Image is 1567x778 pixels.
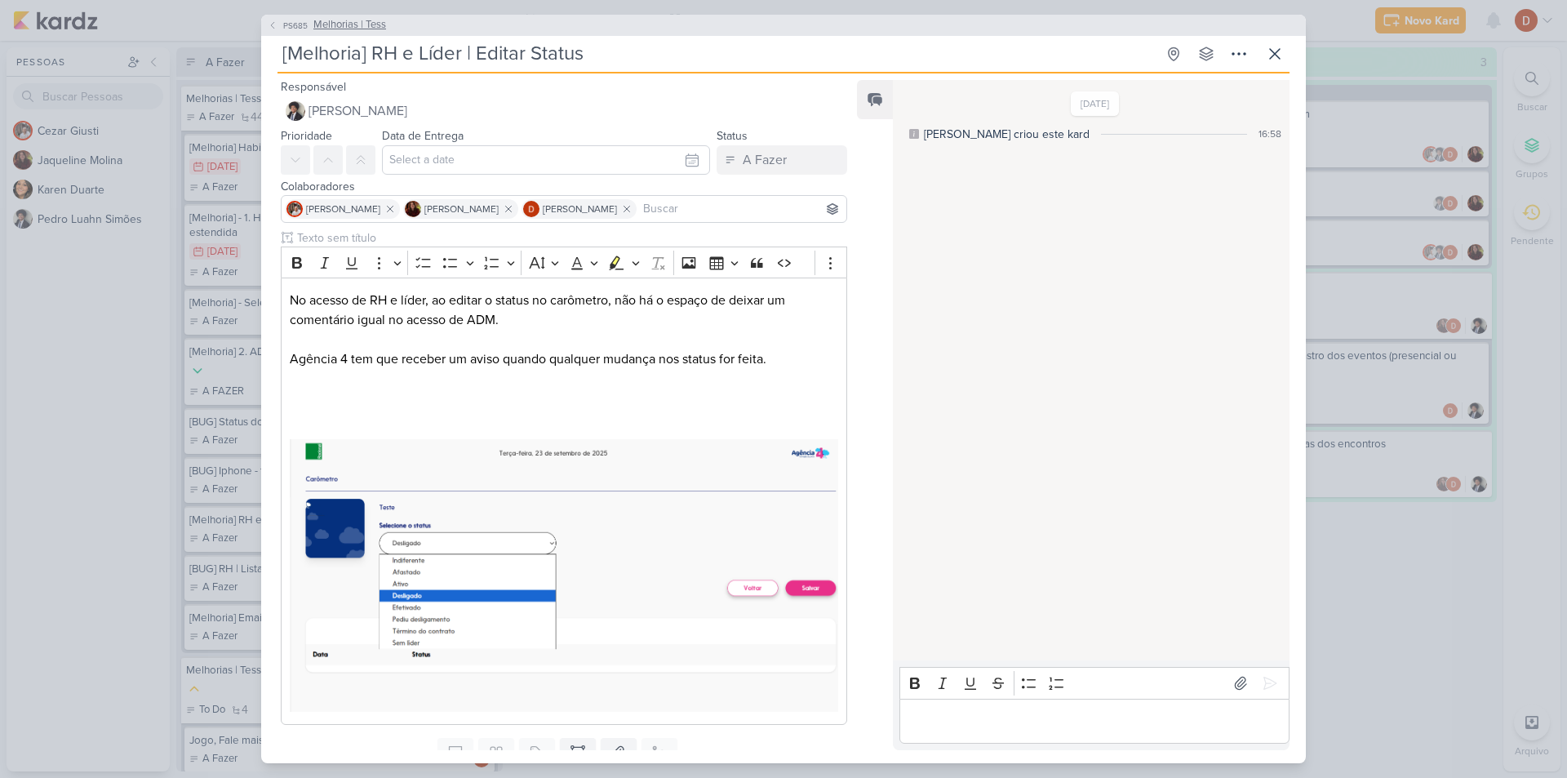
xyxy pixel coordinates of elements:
input: Kard Sem Título [277,39,1156,69]
button: [PERSON_NAME] [281,96,847,126]
div: Editor toolbar [281,247,847,278]
label: Responsável [281,80,346,94]
span: [PERSON_NAME] [306,202,380,216]
input: Buscar [640,199,843,219]
img: Jaqueline Molina [405,201,421,217]
label: Data de Entrega [382,129,464,143]
div: Pedro Luahn criou este kard [924,126,1090,143]
p: No acesso de RH e líder, ao editar o status no carômetro, não há o espaço de deixar um comentário... [290,291,838,330]
label: Status [717,129,748,143]
div: Editor editing area: main [281,278,847,724]
p: Agência 4 tem que receber um aviso quando qualquer mudança nos status for feita. [290,349,838,369]
div: Editor editing area: main [899,699,1290,744]
span: [PERSON_NAME] [424,202,499,216]
span: [PERSON_NAME] [309,101,407,121]
input: Texto sem título [294,229,847,247]
img: Cezar Giusti [286,201,303,217]
input: Select a date [382,145,710,175]
div: Este log é visível à todos no kard [909,129,919,139]
span: [PERSON_NAME] [543,202,617,216]
div: Colaboradores [281,178,847,195]
div: A Fazer [743,150,787,170]
img: Davi Elias Teixeira [523,201,539,217]
button: A Fazer [717,145,847,175]
div: Editor toolbar [899,667,1290,699]
div: 16:58 [1258,127,1281,141]
label: Prioridade [281,129,332,143]
img: Pedro Luahn Simões [286,101,305,121]
img: 1YuClpuny+tplmNbqqNbvkxAj5MS0UvVmF4G9dnb8j4AAAAAAPNvNpKX92efe9B4XjpREb1U3WlexvPqfQAAAAAA5ls1lFej+... [290,439,838,712]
